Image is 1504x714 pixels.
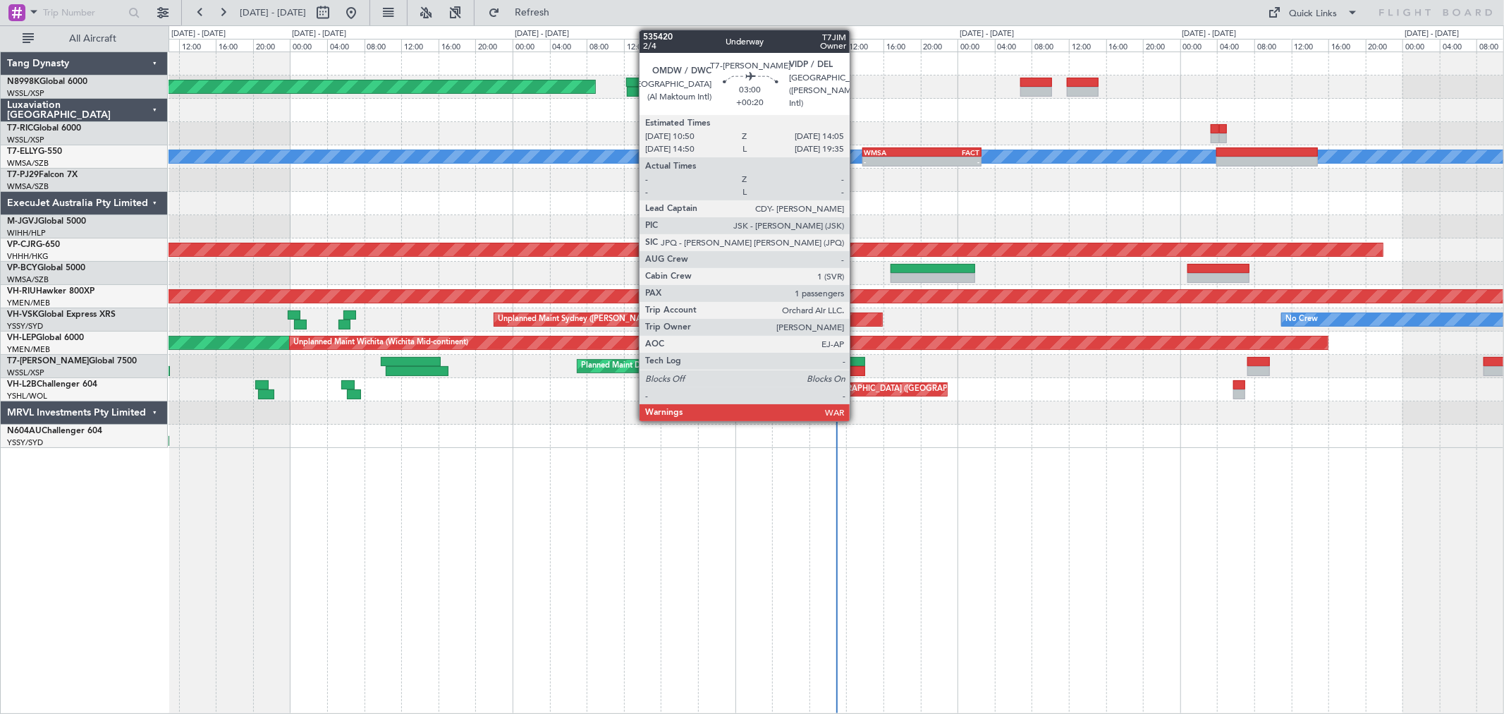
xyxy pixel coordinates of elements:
[1261,1,1366,24] button: Quick Links
[7,310,38,319] span: VH-VSK
[7,241,36,249] span: VP-CJR
[401,39,439,52] div: 12:00
[482,1,566,24] button: Refresh
[7,158,49,169] a: WMSA/SZB
[1328,39,1366,52] div: 16:00
[253,39,291,52] div: 20:00
[7,241,60,249] a: VP-CJRG-650
[1254,39,1292,52] div: 08:00
[7,217,38,226] span: M-JGVJ
[7,274,49,285] a: WMSA/SZB
[7,437,43,448] a: YSSY/SYD
[498,309,671,330] div: Unplanned Maint Sydney ([PERSON_NAME] Intl)
[1182,28,1237,40] div: [DATE] - [DATE]
[7,181,49,192] a: WMSA/SZB
[7,321,43,332] a: YSSY/SYD
[7,334,84,342] a: VH-LEPGlobal 6000
[1405,28,1459,40] div: [DATE] - [DATE]
[16,28,153,50] button: All Aircraft
[7,391,47,401] a: YSHL/WOL
[7,251,49,262] a: VHHH/HKG
[513,39,550,52] div: 00:00
[1180,39,1218,52] div: 00:00
[922,148,980,157] div: FACT
[7,334,36,342] span: VH-LEP
[7,357,89,365] span: T7-[PERSON_NAME]
[809,39,847,52] div: 08:00
[7,380,37,389] span: VH-L2B
[995,39,1032,52] div: 04:00
[179,39,216,52] div: 12:00
[7,78,39,86] span: N8998K
[7,368,44,378] a: WSSL/XSP
[735,39,773,52] div: 00:00
[475,39,513,52] div: 20:00
[7,287,94,296] a: VH-RIUHawker 800XP
[7,217,86,226] a: M-JGVJGlobal 5000
[587,39,624,52] div: 08:00
[7,264,85,272] a: VP-BCYGlobal 5000
[698,39,735,52] div: 20:00
[550,39,587,52] div: 04:00
[7,310,116,319] a: VH-VSKGlobal Express XRS
[581,356,720,377] div: Planned Maint Dubai (Al Maktoum Intl)
[7,88,44,99] a: WSSL/XSP
[7,78,87,86] a: N8998KGlobal 6000
[7,147,38,156] span: T7-ELLY
[439,39,476,52] div: 16:00
[7,380,97,389] a: VH-L2BChallenger 604
[1292,39,1329,52] div: 12:00
[1032,39,1069,52] div: 08:00
[7,264,37,272] span: VP-BCY
[1069,39,1106,52] div: 12:00
[7,427,42,435] span: N604AU
[1402,39,1440,52] div: 00:00
[864,148,922,157] div: WMSA
[1290,7,1338,21] div: Quick Links
[864,157,922,166] div: -
[1366,39,1403,52] div: 20:00
[7,124,33,133] span: T7-RIC
[240,6,306,19] span: [DATE] - [DATE]
[7,344,50,355] a: YMEN/MEB
[292,28,346,40] div: [DATE] - [DATE]
[7,124,81,133] a: T7-RICGlobal 6000
[7,171,78,179] a: T7-PJ29Falcon 7X
[216,39,253,52] div: 16:00
[7,171,39,179] span: T7-PJ29
[772,39,809,52] div: 04:00
[293,332,468,353] div: Unplanned Maint Wichita (Wichita Mid-continent)
[1440,39,1477,52] div: 04:00
[327,39,365,52] div: 04:00
[171,28,226,40] div: [DATE] - [DATE]
[515,28,569,40] div: [DATE] - [DATE]
[960,28,1014,40] div: [DATE] - [DATE]
[738,28,792,40] div: [DATE] - [DATE]
[921,39,958,52] div: 20:00
[958,39,995,52] div: 00:00
[7,228,46,238] a: WIHH/HLP
[43,2,124,23] input: Trip Number
[624,39,661,52] div: 12:00
[1106,39,1144,52] div: 16:00
[7,298,50,308] a: YMEN/MEB
[37,34,149,44] span: All Aircraft
[1217,39,1254,52] div: 04:00
[922,157,980,166] div: -
[884,39,921,52] div: 16:00
[365,39,402,52] div: 08:00
[1285,309,1318,330] div: No Crew
[757,379,989,400] div: Unplanned Maint [GEOGRAPHIC_DATA] ([GEOGRAPHIC_DATA])
[661,39,698,52] div: 16:00
[290,39,327,52] div: 00:00
[7,135,44,145] a: WSSL/XSP
[7,427,102,435] a: N604AUChallenger 604
[7,287,36,296] span: VH-RIU
[7,357,137,365] a: T7-[PERSON_NAME]Global 7500
[1143,39,1180,52] div: 20:00
[503,8,562,18] span: Refresh
[7,147,62,156] a: T7-ELLYG-550
[846,39,884,52] div: 12:00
